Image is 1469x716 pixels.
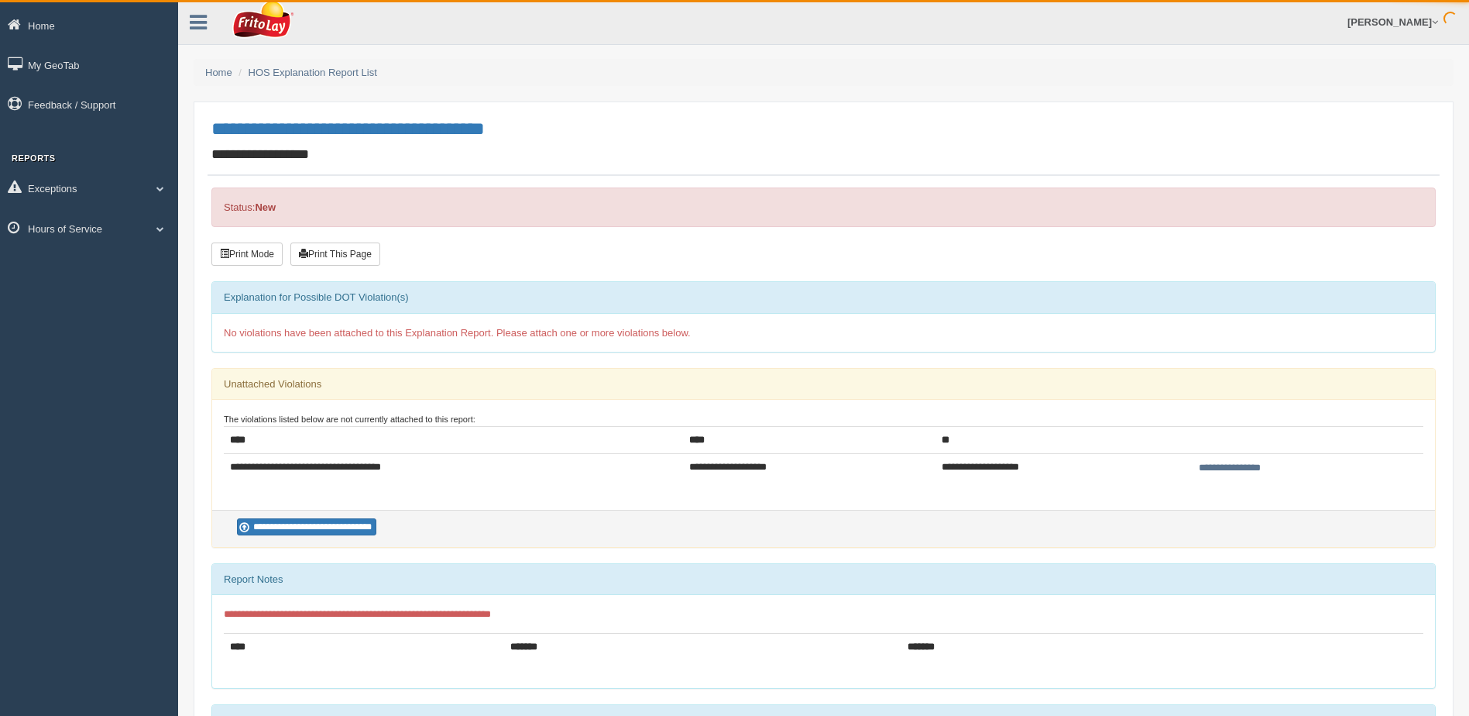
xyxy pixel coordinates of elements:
[212,564,1435,595] div: Report Notes
[249,67,377,78] a: HOS Explanation Report List
[224,415,475,424] small: The violations listed below are not currently attached to this report:
[211,188,1436,227] div: Status:
[255,201,276,213] strong: New
[212,369,1435,400] div: Unattached Violations
[212,282,1435,313] div: Explanation for Possible DOT Violation(s)
[211,243,283,266] button: Print Mode
[205,67,232,78] a: Home
[290,243,380,266] button: Print This Page
[224,327,691,339] span: No violations have been attached to this Explanation Report. Please attach one or more violations...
